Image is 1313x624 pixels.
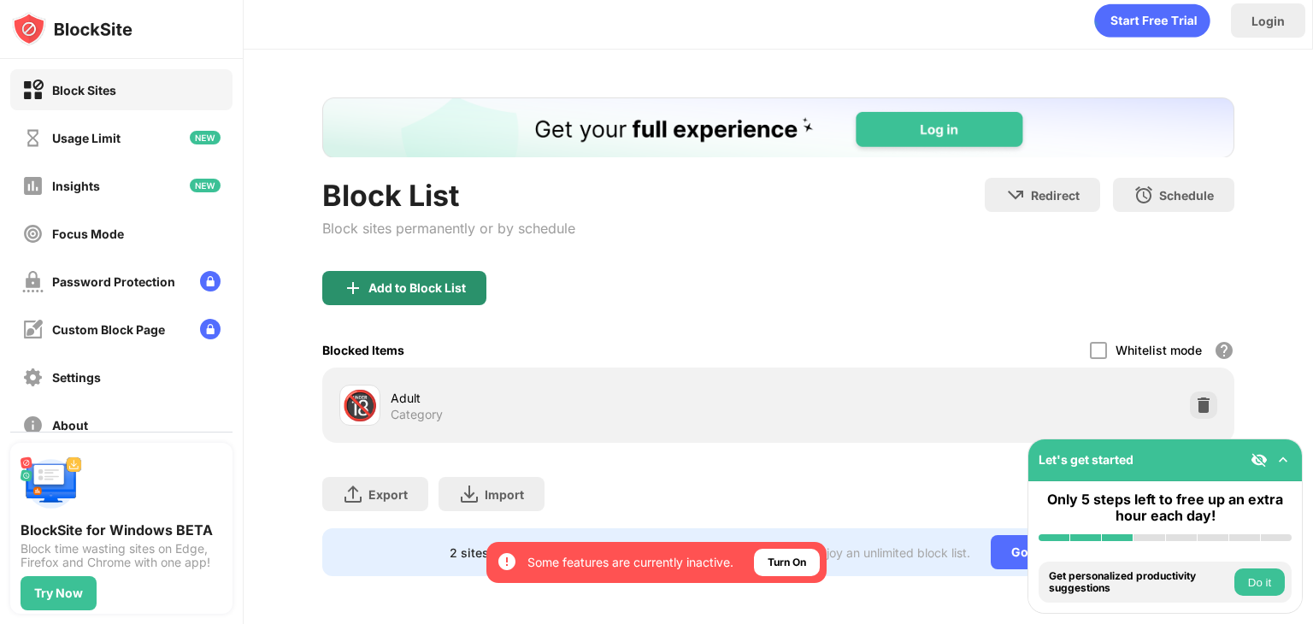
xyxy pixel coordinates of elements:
div: Custom Block Page [52,322,165,337]
iframe: Banner [322,97,1234,157]
img: insights-off.svg [22,175,44,197]
div: Get personalized productivity suggestions [1049,570,1230,595]
div: Block List [322,178,575,213]
img: settings-off.svg [22,367,44,388]
img: block-on.svg [22,79,44,101]
div: Blocked Items [322,343,404,357]
div: Password Protection [52,274,175,289]
img: lock-menu.svg [200,271,221,291]
div: Login [1251,14,1285,28]
button: Do it [1234,568,1285,596]
img: customize-block-page-off.svg [22,319,44,340]
div: About [52,418,88,433]
div: Let's get started [1039,452,1133,467]
img: eye-not-visible.svg [1251,451,1268,468]
div: Settings [52,370,101,385]
img: new-icon.svg [190,179,221,192]
div: Whitelist mode [1116,343,1202,357]
div: Try Now [34,586,83,600]
img: time-usage-off.svg [22,127,44,149]
div: animation [1094,3,1210,38]
div: 🔞 [342,388,378,423]
img: omni-setup-toggle.svg [1275,451,1292,468]
div: Turn On [768,554,806,571]
div: Redirect [1031,188,1080,203]
div: Insights [52,179,100,193]
div: Export [368,487,408,502]
div: Import [485,487,524,502]
div: Category [391,407,443,422]
img: logo-blocksite.svg [12,12,132,46]
img: about-off.svg [22,415,44,436]
div: 2 sites left to add to your block list. [450,545,653,560]
div: Focus Mode [52,227,124,241]
div: Only 5 steps left to free up an extra hour each day! [1039,492,1292,524]
img: lock-menu.svg [200,319,221,339]
img: error-circle-white.svg [497,551,517,572]
div: Schedule [1159,188,1214,203]
div: Usage Limit [52,131,121,145]
div: Block time wasting sites on Edge, Firefox and Chrome with one app! [21,542,222,569]
img: password-protection-off.svg [22,271,44,292]
img: new-icon.svg [190,131,221,144]
div: Adult [391,389,778,407]
img: push-desktop.svg [21,453,82,515]
div: Block Sites [52,83,116,97]
div: Add to Block List [368,281,466,295]
div: Go Unlimited [991,535,1108,569]
div: BlockSite for Windows BETA [21,521,222,539]
div: Block sites permanently or by schedule [322,220,575,237]
img: focus-off.svg [22,223,44,244]
div: Some features are currently inactive. [527,554,733,571]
